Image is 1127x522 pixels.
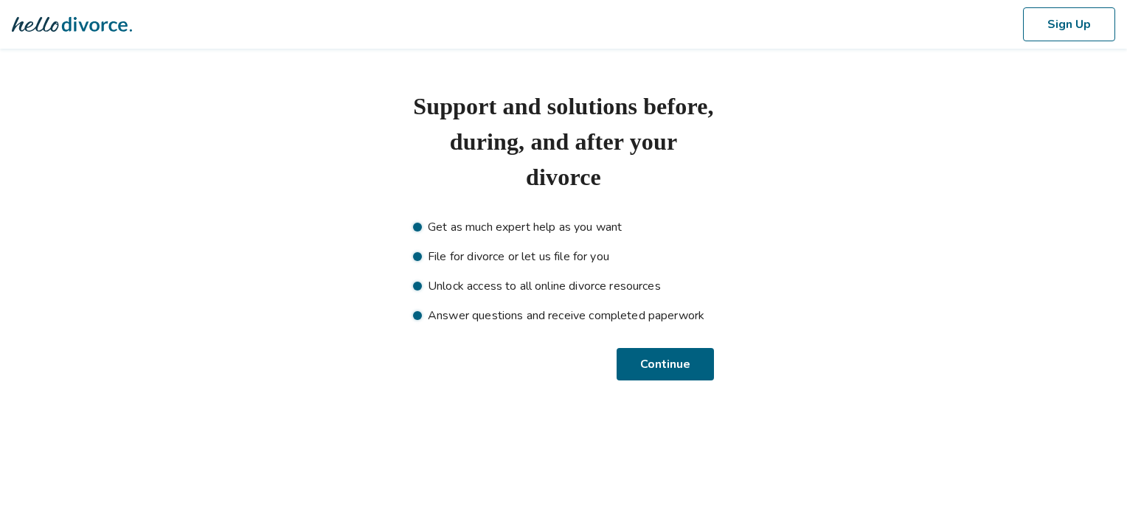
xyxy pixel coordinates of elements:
li: File for divorce or let us file for you [413,248,714,265]
li: Get as much expert help as you want [413,218,714,236]
li: Answer questions and receive completed paperwork [413,307,714,324]
h1: Support and solutions before, during, and after your divorce [413,88,714,195]
button: Sign Up [1023,7,1115,41]
li: Unlock access to all online divorce resources [413,277,714,295]
button: Continue [619,348,714,380]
